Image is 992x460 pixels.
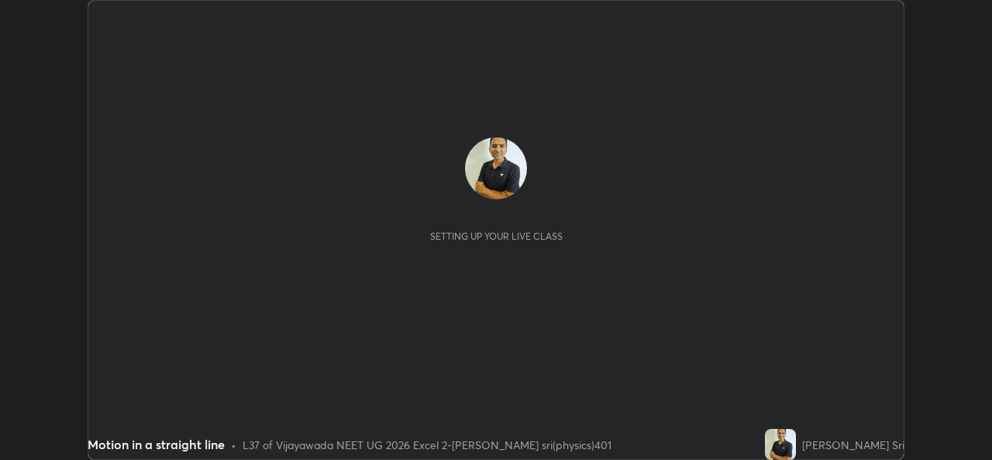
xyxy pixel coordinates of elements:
div: Setting up your live class [430,230,563,242]
div: [PERSON_NAME] Sri [802,437,904,453]
img: 8cdf2cbeadb44997afde3c91ced77820.jpg [765,429,796,460]
div: • [231,437,236,453]
img: 8cdf2cbeadb44997afde3c91ced77820.jpg [465,137,527,199]
div: Motion in a straight line [88,435,225,454]
div: L37 of Vijayawada NEET UG 2026 Excel 2-[PERSON_NAME] sri(physics)401 [243,437,611,453]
